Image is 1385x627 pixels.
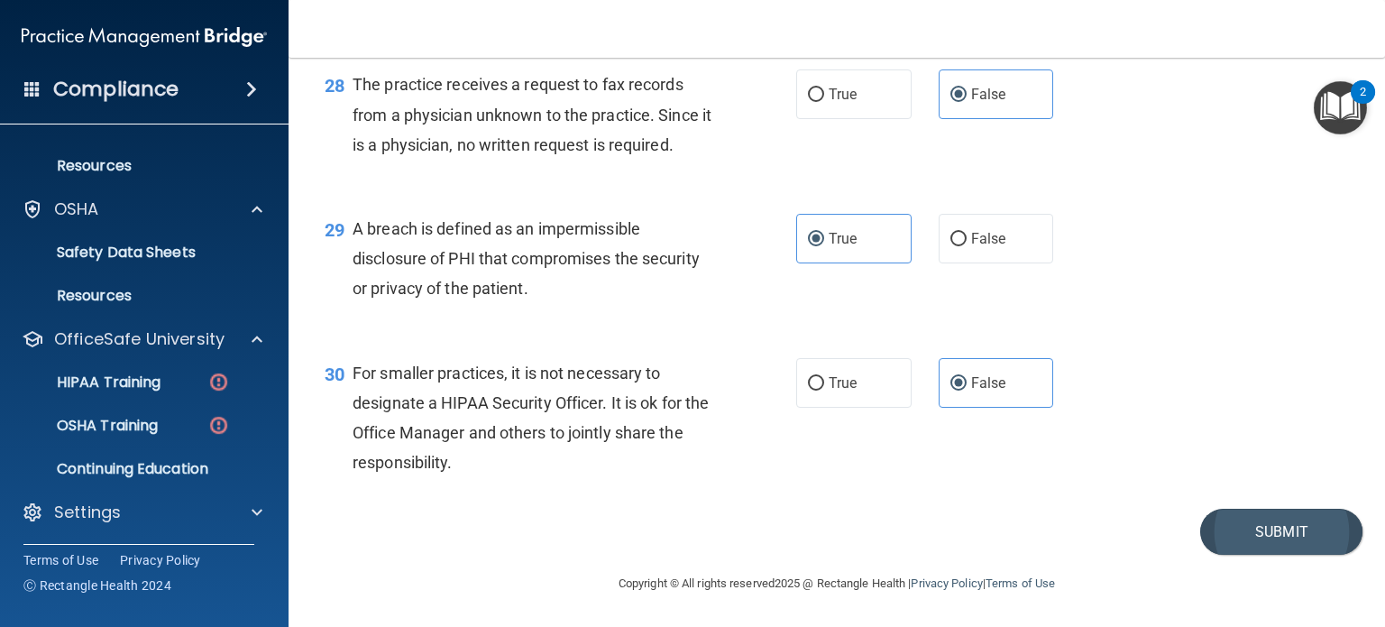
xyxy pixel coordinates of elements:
[353,219,700,298] span: A breach is defined as an impermissible disclosure of PHI that compromises the security or privac...
[950,377,967,391] input: False
[23,576,171,595] span: Ⓒ Rectangle Health 2024
[12,460,258,478] p: Continuing Education
[54,198,99,220] p: OSHA
[808,233,824,246] input: True
[207,371,230,393] img: danger-circle.6113f641.png
[12,244,258,262] p: Safety Data Sheets
[12,373,161,392] p: HIPAA Training
[1360,92,1366,115] div: 2
[325,75,344,97] span: 28
[12,287,258,305] p: Resources
[12,417,158,435] p: OSHA Training
[808,377,824,391] input: True
[971,230,1006,247] span: False
[22,502,262,523] a: Settings
[911,576,982,590] a: Privacy Policy
[971,86,1006,103] span: False
[829,86,857,103] span: True
[325,364,344,385] span: 30
[22,328,262,350] a: OfficeSafe University
[1200,509,1362,555] button: Submit
[12,157,258,175] p: Resources
[22,19,267,55] img: PMB logo
[22,198,262,220] a: OSHA
[120,551,201,569] a: Privacy Policy
[23,551,98,569] a: Terms of Use
[950,88,967,102] input: False
[325,219,344,241] span: 29
[54,328,225,350] p: OfficeSafe University
[808,88,824,102] input: True
[53,77,179,102] h4: Compliance
[353,75,711,153] span: The practice receives a request to fax records from a physician unknown to the practice. Since it...
[508,555,1166,613] div: Copyright © All rights reserved 2025 @ Rectangle Health | |
[829,374,857,392] span: True
[829,230,857,247] span: True
[971,374,1006,392] span: False
[986,576,1055,590] a: Terms of Use
[950,233,967,246] input: False
[1314,81,1367,134] button: Open Resource Center, 2 new notifications
[207,414,230,437] img: danger-circle.6113f641.png
[353,364,709,473] span: For smaller practices, it is not necessary to designate a HIPAA Security Officer. It is ok for th...
[54,502,121,523] p: Settings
